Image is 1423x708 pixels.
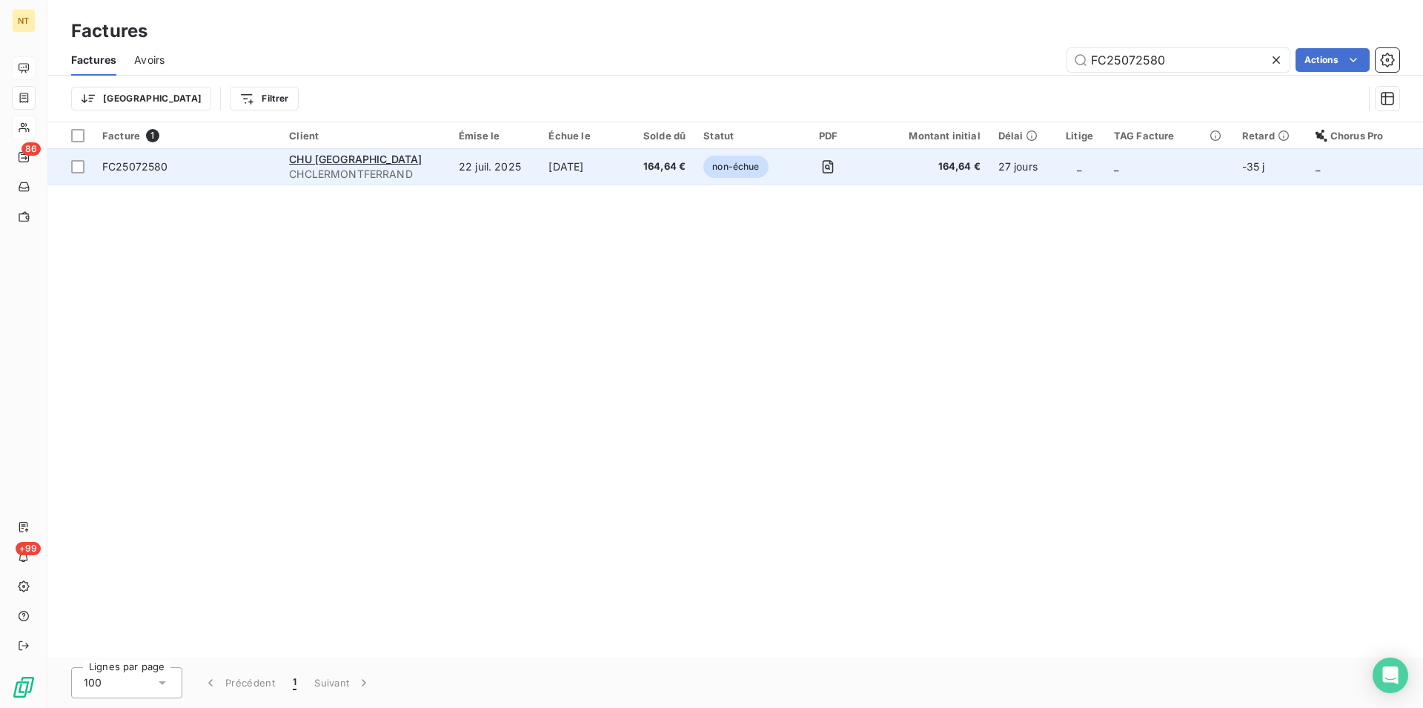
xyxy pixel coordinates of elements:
span: -35 j [1242,160,1265,173]
span: CHCLERMONTFERRAND [289,167,441,182]
button: 1 [284,667,305,698]
span: Factures [71,53,116,67]
div: Litige [1063,130,1096,142]
td: [DATE] [540,149,626,185]
button: [GEOGRAPHIC_DATA] [71,87,211,110]
td: 22 juil. 2025 [450,149,540,185]
span: CHU [GEOGRAPHIC_DATA] [289,153,422,165]
span: _ [1077,160,1081,173]
button: Actions [1296,48,1370,72]
div: Client [289,130,441,142]
button: Suivant [305,667,380,698]
div: Solde dû [636,130,686,142]
span: non-échue [703,156,768,178]
input: Rechercher [1067,48,1290,72]
span: 1 [146,129,159,142]
h3: Factures [71,18,147,44]
div: Statut [703,130,778,142]
span: FC25072580 [102,160,168,173]
span: 100 [84,675,102,690]
span: 1 [293,675,296,690]
div: Émise le [459,130,531,142]
span: +99 [16,542,41,555]
div: PDF [797,130,860,142]
div: TAG Facture [1114,130,1224,142]
span: 164,64 € [636,159,686,174]
span: Facture [102,130,140,142]
div: Open Intercom Messenger [1373,658,1408,693]
span: Avoirs [134,53,165,67]
div: Retard [1242,130,1298,142]
span: _ [1114,160,1118,173]
span: _ [1316,160,1320,173]
td: 27 jours [989,149,1055,185]
div: Échue le [548,130,617,142]
a: 86 [12,145,35,169]
div: NT [12,9,36,33]
img: Logo LeanPay [12,675,36,699]
span: 164,64 € [878,159,980,174]
div: Chorus Pro [1316,130,1414,142]
button: Précédent [194,667,284,698]
button: Filtrer [230,87,298,110]
span: 86 [21,142,41,156]
div: Délai [998,130,1046,142]
div: Montant initial [878,130,980,142]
